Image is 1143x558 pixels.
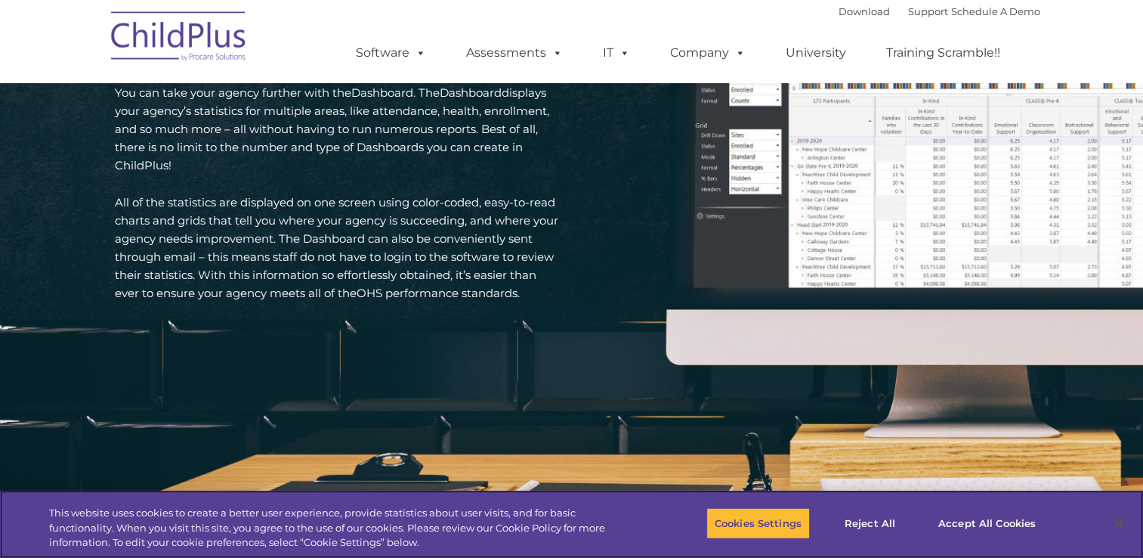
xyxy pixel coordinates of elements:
a: Training Scramble!! [871,38,1015,68]
a: University [771,38,861,68]
span: All of the statistics are displayed on one screen using color-coded, easy-to-read charts and grid... [115,195,558,300]
button: Reject All [823,507,917,539]
a: OHS performance standards [357,286,517,300]
a: IT [588,38,645,68]
a: Software [341,38,441,68]
img: ChildPlus by Procare Solutions [103,1,255,76]
a: Dashboard [351,85,413,100]
button: Accept All Cookies [930,507,1044,539]
a: Support [908,5,948,17]
div: This website uses cookies to create a better user experience, provide statistics about user visit... [49,506,629,550]
a: Assessments [451,38,578,68]
button: Cookies Settings [706,507,810,539]
button: Close [1102,507,1135,540]
a: Download [839,5,890,17]
a: Schedule A Demo [951,5,1040,17]
span: You can take your agency further with the . The displays your agency’s statistics for multiple ar... [115,85,549,172]
font: | [839,5,1040,17]
a: Company [655,38,761,68]
a: Dashboard [440,85,502,100]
